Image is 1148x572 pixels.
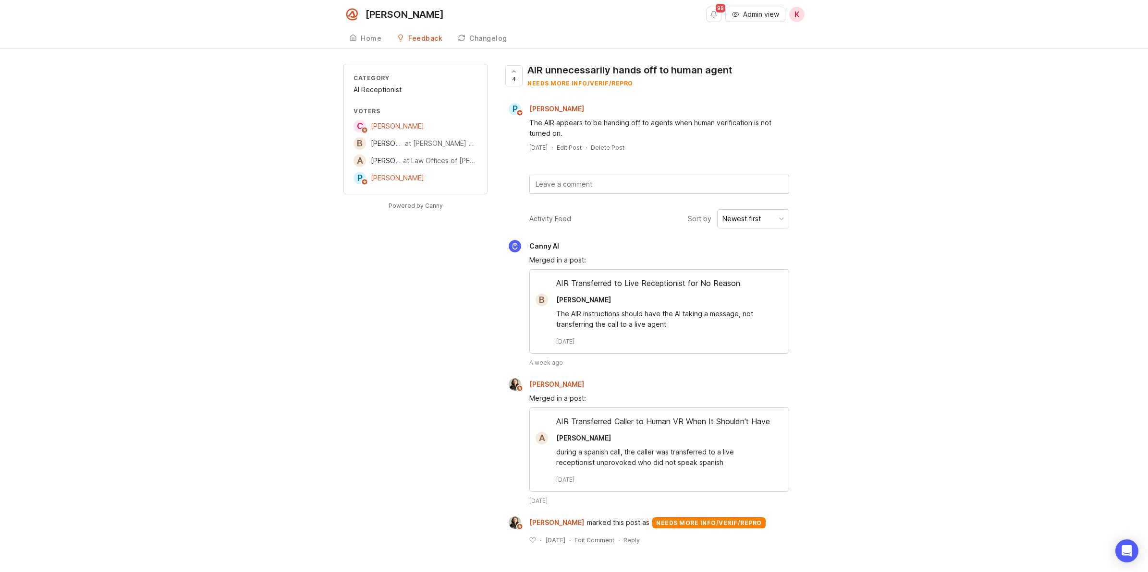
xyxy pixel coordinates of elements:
[529,358,563,367] span: A week ago
[516,385,524,392] img: member badge
[509,516,521,529] img: Ysabelle Eugenio
[1115,539,1138,562] div: Open Intercom Messenger
[516,523,524,530] img: member badge
[530,416,789,432] div: AIR Transferred Caller to Human VR When It Shouldn't Have
[408,35,442,42] div: Feedback
[530,277,789,294] div: AIR Transferred to Live Receptionist for No Reason
[361,35,381,42] div: Home
[722,214,761,224] div: Newest first
[540,536,541,544] div: ·
[354,155,366,167] div: A
[354,120,366,132] div: C
[706,7,721,22] button: Notifications
[509,378,521,391] img: Ysabelle Eugenio
[371,174,424,182] span: [PERSON_NAME]
[361,179,368,186] img: member badge
[403,155,477,166] div: at Law Offices of [PERSON_NAME], P.A
[530,294,619,306] a: B[PERSON_NAME]
[556,296,611,304] span: [PERSON_NAME]
[361,127,368,134] img: member badge
[343,29,387,48] a: Home
[794,9,800,20] span: K
[556,447,773,468] div: during a spanish call, the caller was transferred to a live receptionist unprovoked who did not s...
[529,393,789,404] div: Merged in a post:
[789,7,805,22] button: K
[354,84,477,95] div: AI Receptionist
[536,294,548,306] div: B
[529,118,789,139] div: The AIR appears to be handing off to agents when human verification is not turned on.
[529,105,584,113] span: [PERSON_NAME]
[354,137,477,150] a: B[PERSON_NAME]at [PERSON_NAME] Financial Group
[354,172,366,184] div: P
[556,337,574,346] time: [DATE]
[623,536,640,544] div: Reply
[529,144,548,151] time: [DATE]
[716,4,725,12] span: 99
[354,137,366,150] div: B
[529,242,559,250] span: Canny AI
[743,10,779,19] span: Admin view
[536,432,548,444] div: A
[569,536,571,544] div: ·
[529,255,789,265] div: Merged in a post:
[371,122,424,130] span: [PERSON_NAME]
[545,536,565,544] time: [DATE]
[551,143,553,152] div: ·
[529,380,584,388] span: [PERSON_NAME]
[557,143,582,152] div: Edit Post
[652,517,766,528] div: needs more info/verif/repro
[529,214,571,224] div: Activity Feed
[354,120,424,132] a: C[PERSON_NAME]
[530,432,619,444] a: A[PERSON_NAME]
[529,143,548,152] a: [DATE]
[556,476,574,484] time: [DATE]
[527,63,732,77] div: AIR unnecessarily hands off to human agent
[405,138,477,149] div: at [PERSON_NAME] Financial Group
[371,156,424,165] span: [PERSON_NAME]
[527,79,732,87] div: needs more info/verif/repro
[387,200,444,211] a: Powered by Canny
[509,103,521,115] div: P
[591,143,624,152] div: Delete Post
[529,497,548,505] time: [DATE]
[503,103,592,115] a: P[PERSON_NAME]
[503,378,592,391] a: Ysabelle Eugenio[PERSON_NAME]
[529,517,584,528] span: [PERSON_NAME]
[354,107,477,115] div: Voters
[725,7,785,22] button: Admin view
[354,155,477,167] a: A[PERSON_NAME]at Law Offices of [PERSON_NAME], P.A
[354,172,424,184] a: P[PERSON_NAME]
[574,536,614,544] div: Edit Comment
[618,536,620,544] div: ·
[688,214,711,224] span: Sort by
[516,109,524,117] img: member badge
[391,29,448,48] a: Feedback
[556,309,773,330] div: The AIR instructions should have the AI taking a message, not transferring the call to a live agent
[366,10,444,19] div: [PERSON_NAME]
[556,434,611,442] span: [PERSON_NAME]
[371,139,424,147] span: [PERSON_NAME]
[503,516,587,529] a: Ysabelle Eugenio[PERSON_NAME]
[587,517,649,528] span: marked this post as
[509,240,521,252] img: Canny AI
[354,74,477,82] div: Category
[512,75,516,83] span: 4
[586,143,587,152] div: ·
[505,65,523,86] button: 4
[469,35,507,42] div: Changelog
[343,6,361,23] img: Smith.ai logo
[452,29,513,48] a: Changelog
